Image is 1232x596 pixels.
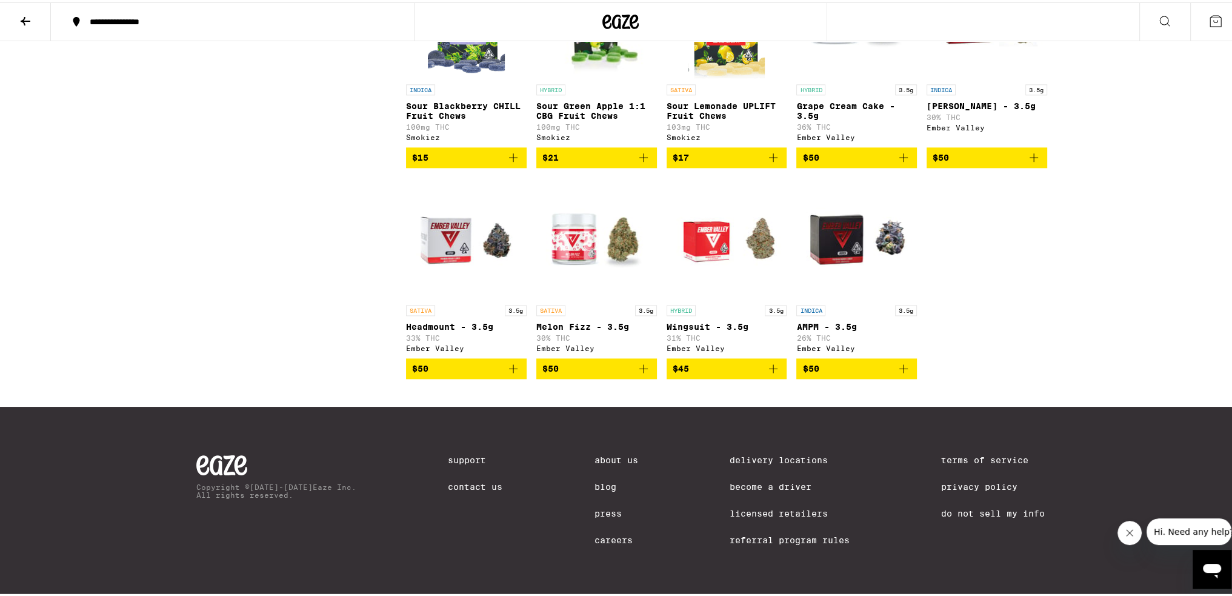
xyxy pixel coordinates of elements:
[594,533,638,543] a: Careers
[667,320,787,329] p: Wingsuit - 3.5g
[536,145,657,166] button: Add to bag
[941,506,1045,516] a: Do Not Sell My Info
[927,111,1047,119] p: 30% THC
[796,356,917,377] button: Add to bag
[406,131,527,139] div: Smokiez
[406,145,527,166] button: Add to bag
[927,82,956,93] p: INDICA
[536,82,565,93] p: HYBRID
[895,82,917,93] p: 3.5g
[927,99,1047,109] p: [PERSON_NAME] - 3.5g
[796,131,917,139] div: Ember Valley
[196,481,356,497] p: Copyright © [DATE]-[DATE] Eaze Inc. All rights reserved.
[941,480,1045,489] a: Privacy Policy
[406,175,527,356] a: Open page for Headmount - 3.5g from Ember Valley
[536,175,657,296] img: Ember Valley - Melon Fizz - 3.5g
[730,480,850,489] a: Become a Driver
[448,453,502,463] a: Support
[673,361,689,371] span: $45
[1025,82,1047,93] p: 3.5g
[536,356,657,377] button: Add to bag
[594,453,638,463] a: About Us
[927,145,1047,166] button: Add to bag
[667,99,787,118] p: Sour Lemonade UPLIFT Fruit Chews
[667,303,696,313] p: HYBRID
[802,150,819,160] span: $50
[667,82,696,93] p: SATIVA
[667,342,787,350] div: Ember Valley
[536,332,657,340] p: 30% THC
[673,150,689,160] span: $17
[1117,518,1142,543] iframe: Close message
[933,150,949,160] span: $50
[536,342,657,350] div: Ember Valley
[406,303,435,313] p: SATIVA
[406,121,527,129] p: 100mg THC
[796,82,825,93] p: HYBRID
[667,356,787,377] button: Add to bag
[796,99,917,118] p: Grape Cream Cake - 3.5g
[536,121,657,129] p: 100mg THC
[406,356,527,377] button: Add to bag
[594,480,638,489] a: Blog
[796,342,917,350] div: Ember Valley
[536,131,657,139] div: Smokiez
[594,506,638,516] a: Press
[796,175,917,356] a: Open page for AMPM - 3.5g from Ember Valley
[895,303,917,313] p: 3.5g
[667,121,787,129] p: 103mg THC
[406,175,527,296] img: Ember Valley - Headmount - 3.5g
[796,320,917,329] p: AMPM - 3.5g
[730,506,850,516] a: Licensed Retailers
[667,145,787,166] button: Add to bag
[941,453,1045,463] a: Terms of Service
[796,145,917,166] button: Add to bag
[406,332,527,340] p: 33% THC
[1147,516,1231,543] iframe: Message from company
[796,121,917,129] p: 36% THC
[667,332,787,340] p: 31% THC
[406,320,527,329] p: Headmount - 3.5g
[1193,547,1231,586] iframe: Button to launch messaging window
[796,332,917,340] p: 26% THC
[406,342,527,350] div: Ember Valley
[542,361,559,371] span: $50
[765,303,787,313] p: 3.5g
[536,320,657,329] p: Melon Fizz - 3.5g
[796,303,825,313] p: INDICA
[635,303,657,313] p: 3.5g
[7,8,87,18] span: Hi. Need any help?
[505,303,527,313] p: 3.5g
[542,150,559,160] span: $21
[536,175,657,356] a: Open page for Melon Fizz - 3.5g from Ember Valley
[730,453,850,463] a: Delivery Locations
[536,303,565,313] p: SATIVA
[536,99,657,118] p: Sour Green Apple 1:1 CBG Fruit Chews
[406,99,527,118] p: Sour Blackberry CHILL Fruit Chews
[412,150,428,160] span: $15
[802,361,819,371] span: $50
[448,480,502,489] a: Contact Us
[667,131,787,139] div: Smokiez
[927,121,1047,129] div: Ember Valley
[796,175,917,296] img: Ember Valley - AMPM - 3.5g
[406,82,435,93] p: INDICA
[730,533,850,543] a: Referral Program Rules
[412,361,428,371] span: $50
[667,175,787,296] img: Ember Valley - Wingsuit - 3.5g
[667,175,787,356] a: Open page for Wingsuit - 3.5g from Ember Valley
